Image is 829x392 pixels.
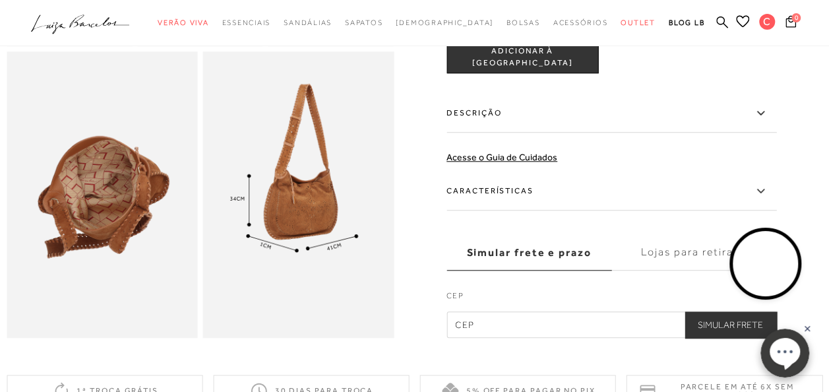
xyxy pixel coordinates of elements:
span: Sandálias [284,18,332,26]
button: C [753,13,782,34]
span: C [759,14,775,30]
span: Acessórios [553,18,608,26]
span: Bolsas [507,18,540,26]
span: 0 [791,13,801,22]
span: Outlet [621,18,656,26]
button: 0 [782,15,800,32]
img: image [7,51,198,338]
a: categoryNavScreenReaderText [158,11,209,35]
span: Essenciais [222,18,271,26]
button: ADICIONAR À [GEOGRAPHIC_DATA] [446,42,598,73]
span: Verão Viva [158,18,209,26]
label: Lojas para retirada [611,235,776,271]
label: CEP [446,290,776,308]
a: categoryNavScreenReaderText [345,11,383,35]
a: noSubCategoriesText [396,11,493,35]
a: categoryNavScreenReaderText [621,11,656,35]
a: categoryNavScreenReaderText [284,11,332,35]
button: Simular Frete [685,311,776,338]
input: CEP [446,311,776,338]
span: ADICIONAR À [GEOGRAPHIC_DATA] [447,46,598,69]
label: Descrição [446,94,776,133]
a: categoryNavScreenReaderText [553,11,608,35]
span: [DEMOGRAPHIC_DATA] [396,18,493,26]
a: categoryNavScreenReaderText [507,11,540,35]
a: Acesse o Guia de Cuidados [446,152,557,162]
label: Simular frete e prazo [446,235,611,271]
img: image [203,51,394,338]
label: Características [446,172,776,211]
a: BLOG LB [669,11,704,35]
span: BLOG LB [669,18,704,26]
a: categoryNavScreenReaderText [222,11,271,35]
span: Sapatos [345,18,383,26]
